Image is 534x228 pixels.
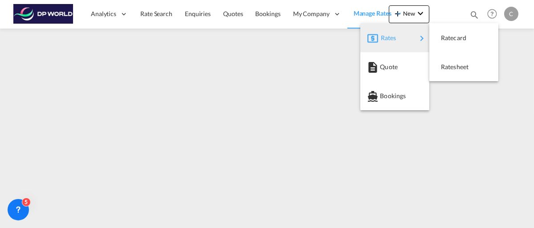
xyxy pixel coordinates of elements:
div: Bookings [367,85,422,107]
div: Quote [367,56,422,78]
button: Bookings [360,81,429,110]
span: Quote [380,58,390,76]
md-icon: icon-chevron-right [416,33,427,44]
span: Bookings [380,87,390,105]
span: Rates [381,29,391,47]
button: Quote [360,52,429,81]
